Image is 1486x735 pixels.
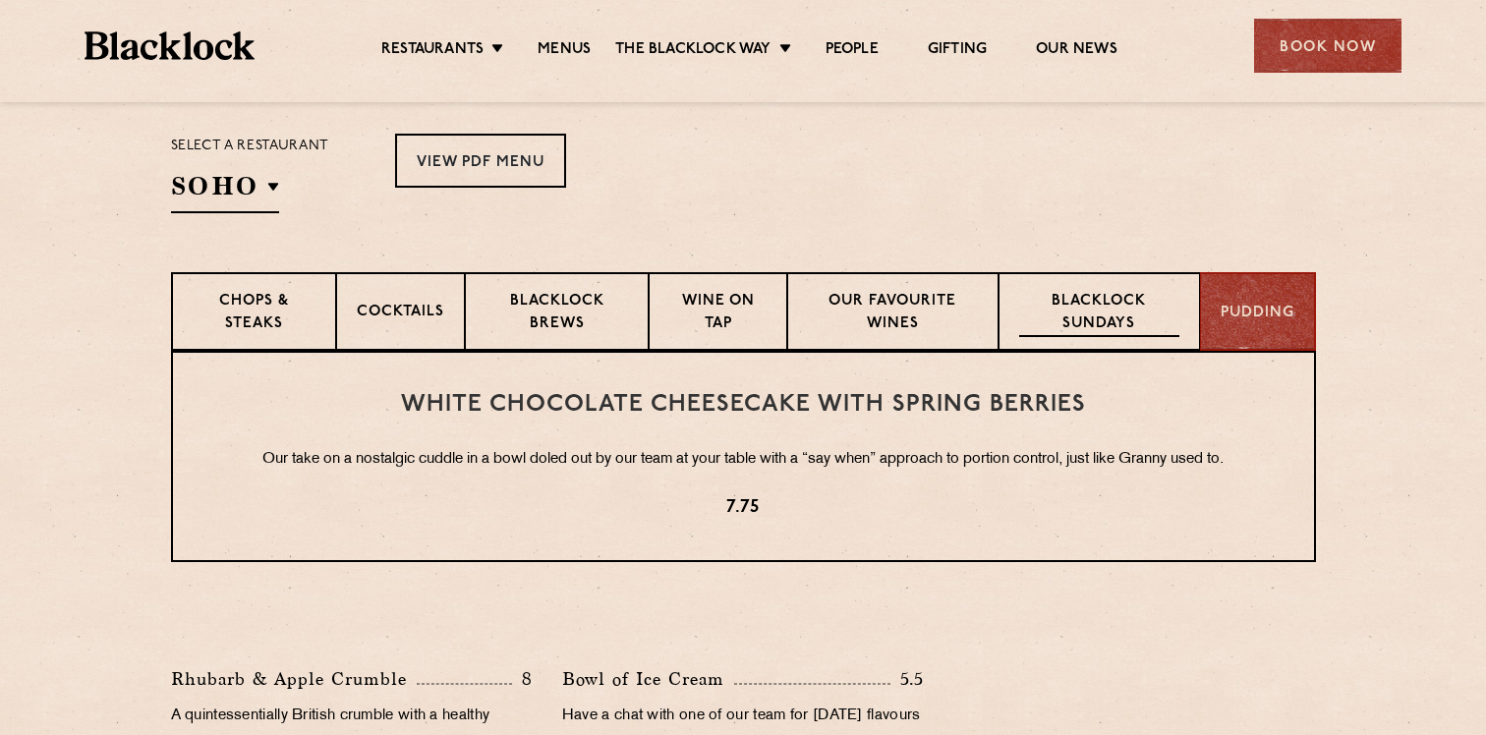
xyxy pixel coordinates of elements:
p: Chops & Steaks [193,291,315,337]
p: Select a restaurant [171,134,329,159]
p: Rhubarb & Apple Crumble [171,665,417,693]
p: Our take on a nostalgic cuddle in a bowl doled out by our team at your table with a “say when” ap... [212,447,1275,473]
a: People [826,40,879,62]
img: BL_Textured_Logo-footer-cropped.svg [85,31,255,60]
p: Blacklock Sundays [1019,291,1178,337]
p: 8 [512,666,533,692]
a: View PDF Menu [395,134,566,188]
p: Bowl of Ice Cream [562,665,734,693]
p: Wine on Tap [669,291,766,337]
p: Pudding [1221,303,1294,325]
h2: SOHO [171,169,279,213]
a: Gifting [928,40,987,62]
div: Book Now [1254,19,1401,73]
h3: White Chocolate Cheesecake with Spring Berries [212,392,1275,418]
p: 7.75 [212,495,1275,521]
p: Blacklock Brews [486,291,629,337]
p: Have a chat with one of our team for [DATE] flavours [562,703,924,730]
a: Menus [538,40,591,62]
a: Restaurants [381,40,484,62]
p: Our favourite wines [808,291,978,337]
p: Cocktails [357,302,444,326]
a: The Blacklock Way [615,40,771,62]
a: Our News [1036,40,1117,62]
p: 5.5 [890,666,925,692]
